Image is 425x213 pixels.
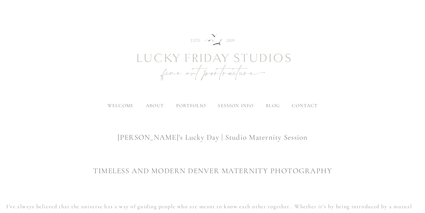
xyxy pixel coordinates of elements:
a: contact [292,103,317,109]
h1: [PERSON_NAME]'s Lucky Day | Studio Maternity Session [6,134,419,141]
label: portfolio [176,103,206,109]
a: blog [266,103,280,109]
h1: TIMELESS AND MODERN DENVER MATERNITY PHOTOGRAPHY [6,166,419,176]
label: session info [218,103,253,109]
img: Newborn Photography Denver | Lucky Friday Studios [104,13,321,103]
label: about [146,103,164,109]
a: welcome [108,103,134,109]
